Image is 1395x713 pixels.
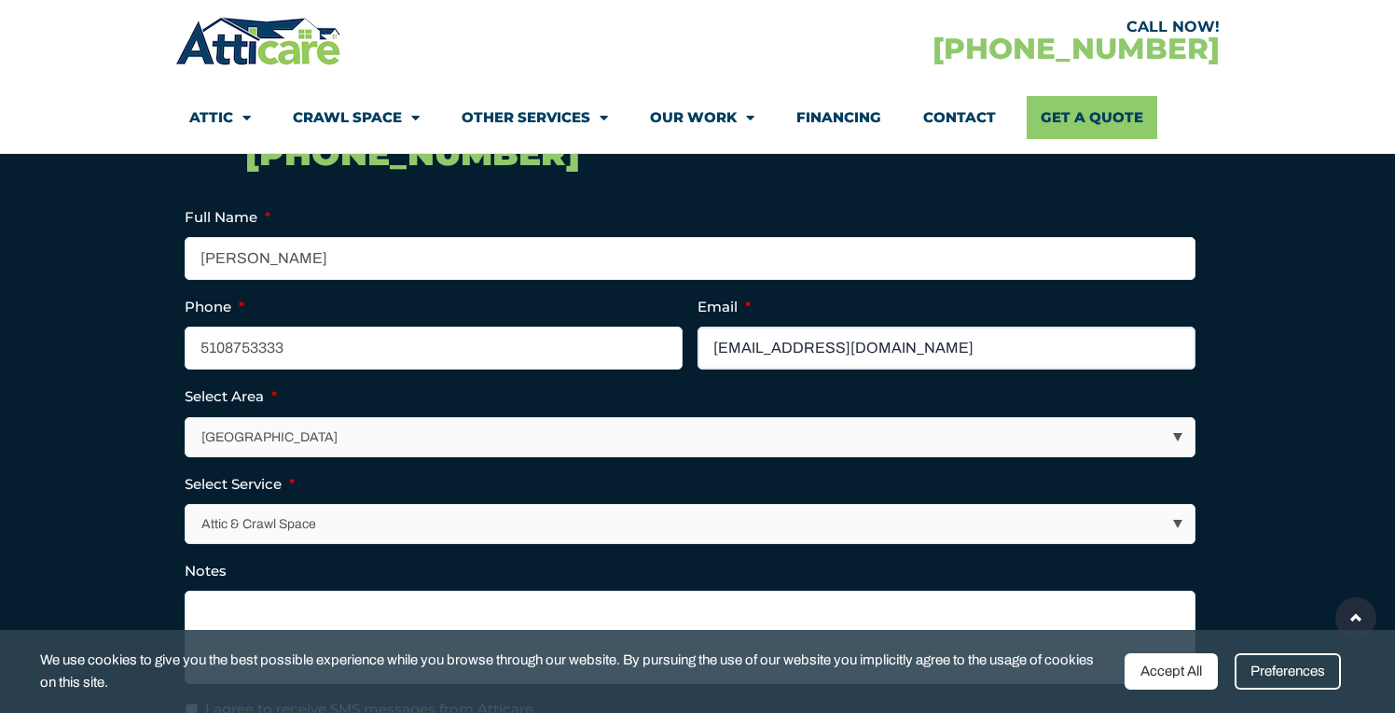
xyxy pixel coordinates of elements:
[189,96,251,139] a: Attic
[185,387,277,406] label: Select Area
[185,298,244,316] label: Phone
[462,96,608,139] a: Other Services
[185,475,295,494] label: Select Service
[923,96,996,139] a: Contact
[189,96,1206,139] nav: Menu
[185,208,270,227] label: Full Name
[185,562,227,580] label: Notes
[650,96,754,139] a: Our Work
[40,649,1112,694] span: We use cookies to give you the best possible experience while you browse through our website. By ...
[1027,96,1157,139] a: Get A Quote
[1125,653,1218,690] div: Accept All
[293,96,420,139] a: Crawl Space
[697,20,1220,35] div: CALL NOW!
[796,96,881,139] a: Financing
[1235,653,1341,690] div: Preferences
[697,298,751,316] label: Email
